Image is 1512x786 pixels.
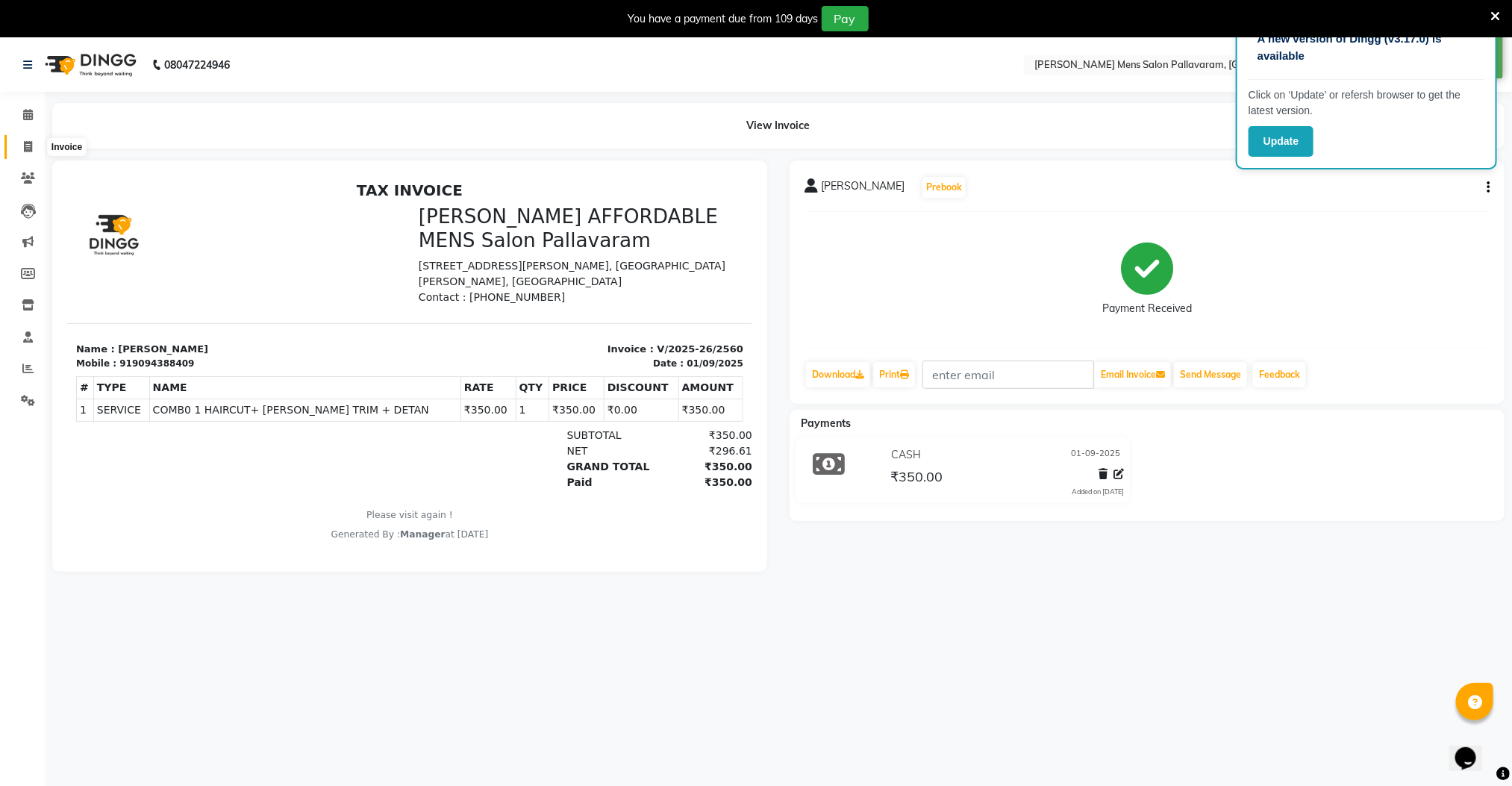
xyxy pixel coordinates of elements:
th: NAME [82,201,393,223]
img: logo [38,44,140,86]
a: Download [806,362,870,387]
td: ₹350.00 [611,223,675,246]
td: 1 [449,223,482,246]
input: enter email [922,361,1094,389]
h2: TAX INVOICE [9,6,676,24]
th: AMOUNT [611,201,675,223]
div: 919094388409 [52,181,127,195]
div: ₹350.00 [588,252,685,268]
p: Please visit again ! [9,333,676,346]
div: 01/09/2025 [619,181,676,195]
a: Feedback [1253,362,1306,387]
span: Payments [801,417,851,430]
td: SERVICE [26,223,82,246]
th: # [10,201,27,223]
div: View Invoice [52,103,1505,149]
span: CASH [892,447,922,463]
div: Payment Received [1102,302,1192,317]
th: PRICE [482,201,537,223]
b: 08047224946 [164,44,230,86]
div: ₹350.00 [588,299,685,315]
button: Email Invoice [1095,362,1171,387]
th: RATE [394,201,449,223]
div: GRAND TOTAL [491,284,588,299]
button: Prebook [922,177,966,198]
span: Manager [333,354,378,364]
button: Update [1249,126,1313,157]
div: Invoice [48,138,86,156]
div: Added on [DATE] [1072,487,1124,497]
span: ₹350.00 [891,468,943,489]
div: Generated By : at [DATE] [9,352,676,366]
div: ₹296.61 [588,268,685,284]
th: TYPE [26,201,82,223]
p: Contact : [PHONE_NUMBER] [352,114,676,130]
p: A new version of Dingg (v3.17.0) is available [1258,31,1475,64]
td: ₹350.00 [394,223,449,246]
div: Paid [491,299,588,315]
td: ₹350.00 [482,223,537,246]
button: Send Message [1174,362,1247,387]
p: Invoice : V/2025-26/2560 [352,166,676,181]
h3: [PERSON_NAME] AFFORDABLE MENS Salon Pallavaram [352,30,676,77]
p: Name : [PERSON_NAME] [9,166,334,181]
td: 1 [10,223,27,246]
span: COMB0 1 HAIRCUT+ [PERSON_NAME] TRIM + DETAN [86,227,390,243]
th: DISCOUNT [537,201,611,223]
button: Pay [822,6,869,31]
div: You have a payment due from 109 days [628,11,819,27]
p: [STREET_ADDRESS][PERSON_NAME], [GEOGRAPHIC_DATA][PERSON_NAME], [GEOGRAPHIC_DATA] [352,83,676,114]
span: 01-09-2025 [1071,447,1120,463]
td: ₹0.00 [537,223,611,246]
span: [PERSON_NAME] [821,178,905,199]
div: ₹350.00 [588,284,685,299]
div: Date : [586,181,616,195]
a: Print [873,362,915,387]
th: QTY [449,201,482,223]
iframe: chat widget [1449,726,1497,771]
div: NET [491,268,588,284]
div: SUBTOTAL [491,252,588,268]
p: Click on ‘Update’ or refersh browser to get the latest version. [1249,87,1484,119]
div: Mobile : [9,181,49,195]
